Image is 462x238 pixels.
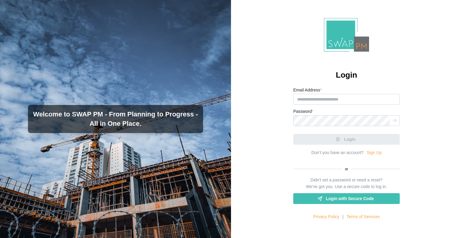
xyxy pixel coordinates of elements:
[33,110,198,128] h3: Welcome to SWAP PM - From Planning to Progress - All in One Place.
[324,18,369,52] img: Logo
[293,166,400,172] div: or
[336,70,357,80] h2: Login
[311,150,364,156] div: Don’t you have an account?
[306,177,387,190] div: Didn't set a password or need a reset? We've got you. Use a secure code to log in.
[346,214,380,220] a: Terms of Services
[313,214,339,220] a: Privacy Policy
[342,214,343,220] div: |
[367,150,382,156] a: Sign Up
[293,193,400,204] a: Login with Secure Code
[326,193,374,204] span: Login with Secure Code
[293,87,322,94] label: Email Address
[293,108,313,115] label: Password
